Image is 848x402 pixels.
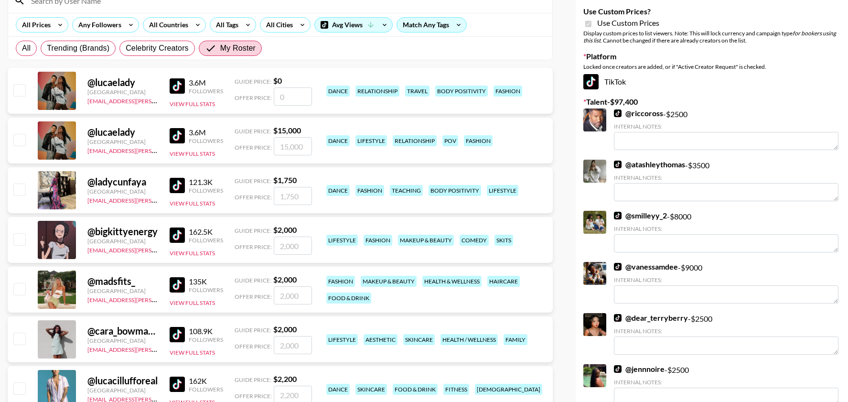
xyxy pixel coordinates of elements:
div: skits [494,235,513,246]
button: View Full Stats [170,100,215,108]
img: TikTok [170,228,185,243]
div: food & drink [393,384,438,395]
div: Match Any Tags [397,18,466,32]
div: 121.3K [189,177,223,187]
div: fashion [464,135,493,146]
img: TikTok [170,327,185,342]
a: @vanessamdee [614,262,678,272]
div: skincare [355,384,387,395]
div: fashion [494,86,522,97]
div: body positivity [429,185,481,196]
div: fashion [355,185,384,196]
div: lifestyle [326,235,358,246]
div: - $ 3500 [614,160,838,201]
div: [GEOGRAPHIC_DATA] [87,287,158,294]
a: [EMAIL_ADDRESS][PERSON_NAME][DOMAIN_NAME] [87,245,229,254]
span: Offer Price: [235,144,272,151]
div: dance [326,86,350,97]
div: health / wellness [440,334,498,345]
div: makeup & beauty [398,235,454,246]
div: teaching [390,185,423,196]
label: Platform [583,52,840,61]
div: dance [326,135,350,146]
div: 135K [189,277,223,286]
span: Guide Price: [235,326,271,334]
div: dance [326,384,350,395]
input: 2,000 [274,237,312,255]
img: TikTok [614,365,622,373]
div: haircare [487,276,520,287]
div: Display custom prices to list viewers. Note: This will lock currency and campaign type . Cannot b... [583,30,840,44]
div: skincare [403,334,435,345]
div: - $ 2500 [614,313,838,355]
div: Internal Notes: [614,174,838,181]
strong: $ 15,000 [273,126,301,135]
a: @jennnoire [614,364,665,374]
div: All Tags [210,18,240,32]
div: [DEMOGRAPHIC_DATA] [475,384,542,395]
div: dance [326,185,350,196]
label: Use Custom Prices? [583,7,840,16]
img: TikTok [583,74,599,89]
a: [EMAIL_ADDRESS][PERSON_NAME][DOMAIN_NAME] [87,344,229,353]
div: lifestyle [326,334,358,345]
a: [EMAIL_ADDRESS][PERSON_NAME][DOMAIN_NAME] [87,96,229,105]
span: Guide Price: [235,227,271,234]
div: @ lucaelady [87,76,158,88]
div: Locked once creators are added, or if "Active Creator Request" is checked. [583,63,840,70]
strong: $ 2,000 [273,325,297,334]
button: View Full Stats [170,299,215,306]
div: All Countries [143,18,190,32]
a: [EMAIL_ADDRESS][PERSON_NAME][DOMAIN_NAME] [87,294,229,304]
div: Followers [189,386,223,393]
strong: $ 1,750 [273,175,297,185]
div: [GEOGRAPHIC_DATA] [87,337,158,344]
img: TikTok [614,109,622,117]
div: Avg Views [315,18,392,32]
div: - $ 9000 [614,262,838,304]
a: @atashleythomas [614,160,685,169]
div: @ ladycunfaya [87,176,158,188]
img: TikTok [170,377,185,392]
div: pov [442,135,458,146]
div: Internal Notes: [614,379,838,386]
div: TikTok [583,74,840,89]
div: food & drink [326,293,371,304]
div: 3.6M [189,78,223,87]
div: 3.6M [189,128,223,137]
span: Guide Price: [235,128,271,135]
img: TikTok [170,178,185,193]
div: [GEOGRAPHIC_DATA] [87,188,158,195]
a: [EMAIL_ADDRESS][PERSON_NAME][DOMAIN_NAME] [87,195,229,204]
div: travel [405,86,429,97]
div: @ lucacillufforeal [87,375,158,387]
div: [GEOGRAPHIC_DATA] [87,238,158,245]
div: @ madsfits_ [87,275,158,287]
input: 1,750 [274,187,312,205]
div: Any Followers [73,18,123,32]
strong: $ 2,000 [273,275,297,284]
div: Internal Notes: [614,327,838,335]
span: Offer Price: [235,343,272,350]
img: TikTok [170,128,185,143]
span: Use Custom Prices [597,18,659,28]
a: @smilleyy_2 [614,211,667,220]
img: TikTok [170,277,185,293]
span: Guide Price: [235,177,271,185]
div: - $ 2500 [614,109,838,150]
div: Internal Notes: [614,276,838,283]
span: All [22,43,31,54]
div: Internal Notes: [614,123,838,130]
span: Offer Price: [235,293,272,300]
div: lifestyle [487,185,518,196]
div: All Cities [260,18,295,32]
div: aesthetic [364,334,397,345]
div: 162.5K [189,227,223,237]
input: 2,000 [274,286,312,304]
img: TikTok [614,212,622,219]
div: family [504,334,527,345]
span: Guide Price: [235,277,271,284]
button: View Full Stats [170,250,215,257]
div: Followers [189,336,223,343]
div: @ bigkittyenergy [87,226,158,238]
